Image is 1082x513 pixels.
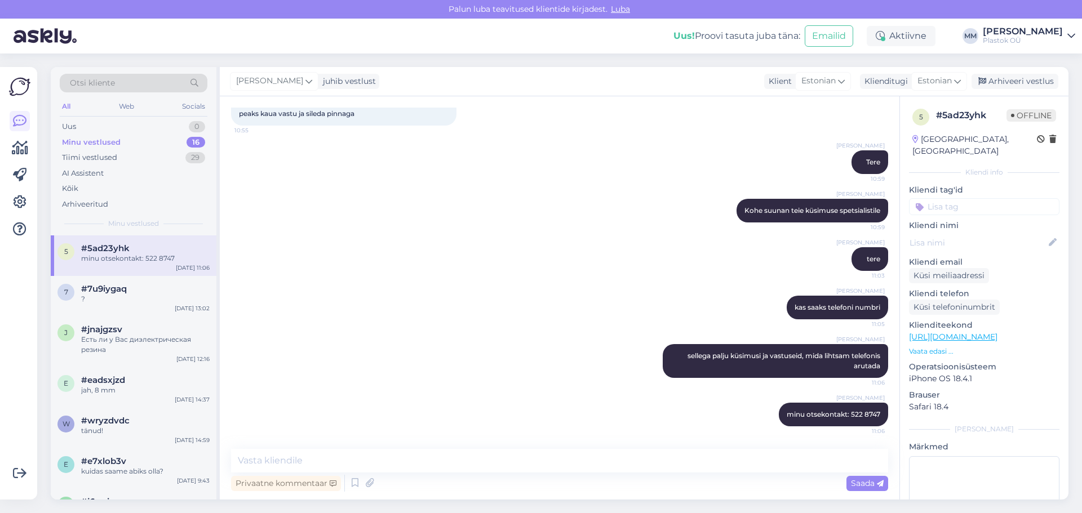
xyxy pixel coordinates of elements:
[909,167,1059,177] div: Kliendi info
[909,441,1059,453] p: Märkmed
[231,476,341,491] div: Privaatne kommentaar
[909,288,1059,300] p: Kliendi telefon
[805,25,853,47] button: Emailid
[836,141,885,150] span: [PERSON_NAME]
[764,75,792,87] div: Klient
[836,190,885,198] span: [PERSON_NAME]
[175,395,210,404] div: [DATE] 14:37
[963,28,978,44] div: MM
[744,206,880,215] span: Kohe suunan teie küsimuse spetsialistile
[81,416,130,426] span: #wryzdvdc
[185,152,205,163] div: 29
[801,75,836,87] span: Estonian
[9,76,30,97] img: Askly Logo
[176,355,210,363] div: [DATE] 12:16
[81,375,125,385] span: #eadsxjzd
[189,121,205,132] div: 0
[909,401,1059,413] p: Safari 18.4
[836,238,885,247] span: [PERSON_NAME]
[860,75,908,87] div: Klienditugi
[909,332,997,342] a: [URL][DOMAIN_NAME]
[64,328,68,337] span: j
[64,288,68,296] span: 7
[909,300,1000,315] div: Küsi telefoninumbrit
[81,243,130,253] span: #5ad23yhk
[117,99,136,114] div: Web
[842,223,885,231] span: 10:59
[795,303,880,311] span: kas saaks telefoni numbri
[81,324,122,334] span: #jnajgzsv
[909,220,1059,231] p: Kliendi nimi
[851,478,884,488] span: Saada
[81,294,210,304] div: ?
[108,218,159,229] span: Minu vestlused
[909,256,1059,268] p: Kliendi email
[62,199,108,210] div: Arhiveeritud
[917,75,952,87] span: Estonian
[180,99,207,114] div: Socials
[909,319,1059,331] p: Klienditeekond
[972,74,1058,89] div: Arhiveeri vestlus
[607,4,633,14] span: Luba
[62,152,117,163] div: Tiimi vestlused
[64,247,68,256] span: 5
[909,268,989,283] div: Küsi meiliaadressi
[81,466,210,476] div: kuidas saame abiks olla?
[836,335,885,344] span: [PERSON_NAME]
[70,77,115,89] span: Otsi kliente
[60,99,73,114] div: All
[912,133,1037,157] div: [GEOGRAPHIC_DATA], [GEOGRAPHIC_DATA]
[910,237,1046,249] input: Lisa nimi
[64,379,68,387] span: e
[919,113,923,121] span: 5
[175,436,210,444] div: [DATE] 14:59
[176,264,210,272] div: [DATE] 11:06
[909,361,1059,373] p: Operatsioonisüsteem
[909,346,1059,356] p: Vaata edasi ...
[81,456,126,466] span: #e7xlob3v
[64,460,68,469] span: e
[1006,109,1056,122] span: Offline
[81,426,210,436] div: tänud!
[983,27,1075,45] a: [PERSON_NAME]Plastok OÜ
[842,175,885,183] span: 10:59
[81,385,210,395] div: jah, 8 mm
[983,27,1063,36] div: [PERSON_NAME]
[63,420,70,428] span: w
[867,255,880,263] span: tere
[175,304,210,313] div: [DATE] 13:02
[234,126,277,135] span: 10:55
[688,351,882,370] span: sellega palju küsimusi ja vastuseid, mida lihtsam telefonis arutada
[836,287,885,295] span: [PERSON_NAME]
[81,334,210,355] div: Есть ли у Вас диэлектрическая резина
[842,427,885,435] span: 11:06
[177,476,210,485] div: [DATE] 9:43
[909,424,1059,434] div: [PERSON_NAME]
[842,378,885,387] span: 11:06
[842,271,885,280] span: 11:03
[909,198,1059,215] input: Lisa tag
[81,253,210,264] div: minu otsekontakt: 522 8747
[81,284,127,294] span: #7u9iygaq
[842,320,885,328] span: 11:05
[983,36,1063,45] div: Plastok OÜ
[236,75,303,87] span: [PERSON_NAME]
[909,389,1059,401] p: Brauser
[867,26,935,46] div: Aktiivne
[673,30,695,41] b: Uus!
[62,121,76,132] div: Uus
[62,168,104,179] div: AI Assistent
[936,109,1006,122] div: # 5ad23yhk
[866,158,880,166] span: Tere
[673,29,800,43] div: Proovi tasuta juba täna:
[836,394,885,402] span: [PERSON_NAME]
[81,497,129,507] span: #j6wziygm
[187,137,205,148] div: 16
[318,75,376,87] div: juhib vestlust
[787,410,880,418] span: minu otsekontakt: 522 8747
[62,137,121,148] div: Minu vestlused
[62,183,78,194] div: Kõik
[909,184,1059,196] p: Kliendi tag'id
[909,373,1059,385] p: iPhone OS 18.4.1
